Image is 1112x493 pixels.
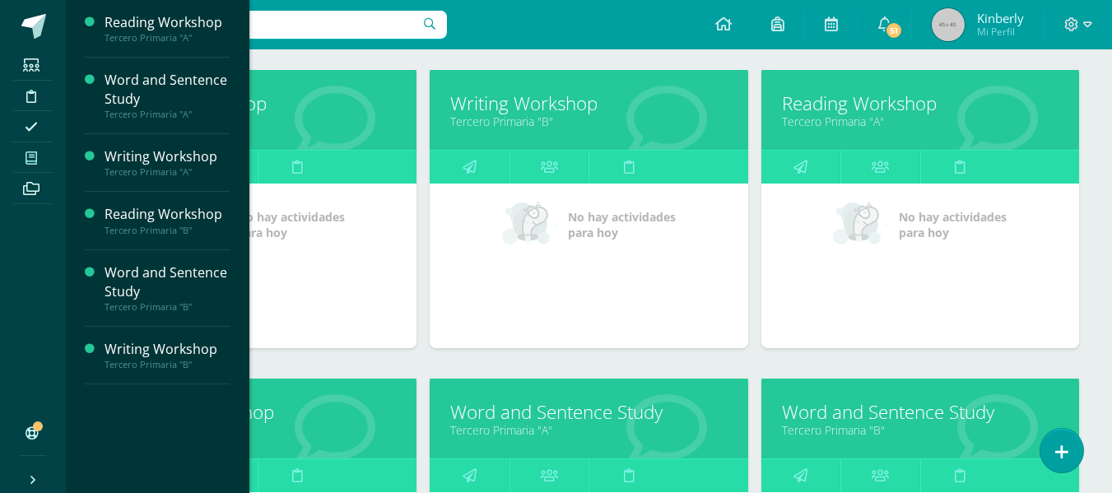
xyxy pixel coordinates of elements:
span: 51 [885,21,903,40]
div: Tercero Primaria "B" [105,225,230,236]
div: Reading Workshop [105,13,230,32]
a: Tercero Primaria "A" [782,114,1058,129]
span: No hay actividades para hoy [237,209,345,240]
div: Tercero Primaria "A" [105,166,230,178]
a: Tercero Primaria "A" [450,422,727,438]
a: Word and Sentence StudyTercero Primaria "A" [105,71,230,120]
a: Tercero Primaria "B" [450,114,727,129]
a: Writing Workshop [450,91,727,116]
a: Writing Workshop [119,91,396,116]
div: Word and Sentence Study [105,263,230,301]
img: no_activities_small.png [833,200,887,249]
div: Tercero Primaria "B" [105,301,230,313]
a: Reading Workshop [782,91,1058,116]
span: Kinberly [977,10,1024,26]
img: no_activities_small.png [502,200,556,249]
a: Reading Workshop [119,399,396,425]
div: Reading Workshop [105,205,230,224]
div: Tercero Primaria "A" [105,32,230,44]
a: Tercero Primaria "B" [782,422,1058,438]
a: Writing WorkshopTercero Primaria "B" [105,340,230,370]
span: No hay actividades para hoy [568,209,676,240]
a: Reading WorkshopTercero Primaria "B" [105,205,230,235]
a: Tercero Primaria "A" [119,114,396,129]
input: Busca un usuario... [77,11,447,39]
div: Writing Workshop [105,340,230,359]
img: 45x45 [932,8,965,41]
span: Mi Perfil [977,25,1024,39]
a: Reading WorkshopTercero Primaria "A" [105,13,230,44]
div: Writing Workshop [105,147,230,166]
div: Tercero Primaria "A" [105,109,230,120]
a: Word and Sentence StudyTercero Primaria "B" [105,263,230,313]
a: Tercero Primaria "B" [119,422,396,438]
div: Tercero Primaria "B" [105,359,230,370]
span: No hay actividades para hoy [899,209,1007,240]
div: Word and Sentence Study [105,71,230,109]
a: Word and Sentence Study [782,399,1058,425]
a: Writing WorkshopTercero Primaria "A" [105,147,230,178]
a: Word and Sentence Study [450,399,727,425]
